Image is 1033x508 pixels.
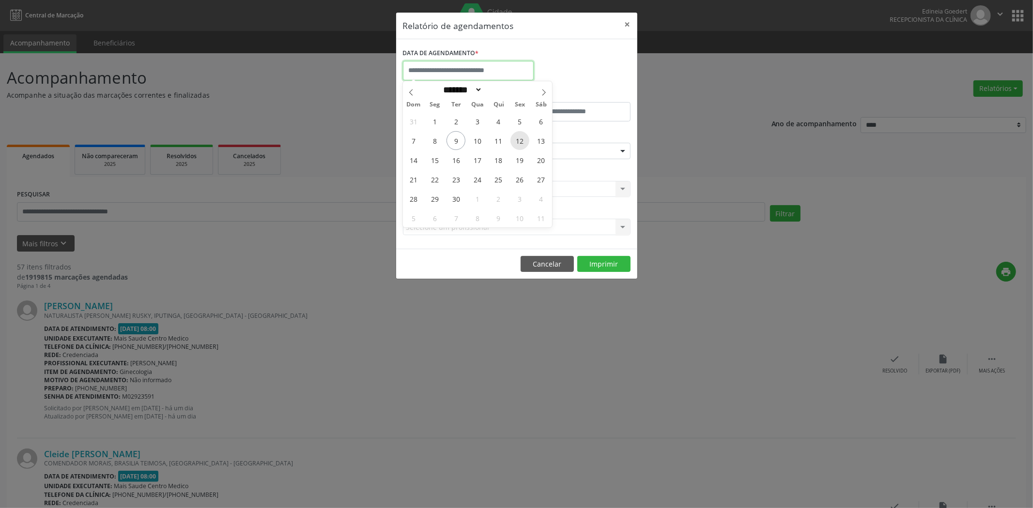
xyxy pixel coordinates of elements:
[468,189,487,208] span: Outubro 1, 2025
[447,131,465,150] span: Setembro 9, 2025
[468,150,487,169] span: Setembro 17, 2025
[403,46,479,61] label: DATA DE AGENDAMENTO
[447,189,465,208] span: Setembro 30, 2025
[404,112,423,131] span: Agosto 31, 2025
[404,209,423,227] span: Outubro 5, 2025
[403,19,514,32] h5: Relatório de agendamentos
[468,170,487,189] span: Setembro 24, 2025
[510,150,529,169] span: Setembro 19, 2025
[532,209,551,227] span: Outubro 11, 2025
[447,112,465,131] span: Setembro 2, 2025
[447,150,465,169] span: Setembro 16, 2025
[532,112,551,131] span: Setembro 6, 2025
[440,85,483,95] select: Month
[488,102,509,108] span: Qui
[489,189,508,208] span: Outubro 2, 2025
[532,150,551,169] span: Setembro 20, 2025
[489,209,508,227] span: Outubro 9, 2025
[425,170,444,189] span: Setembro 22, 2025
[425,150,444,169] span: Setembro 15, 2025
[468,209,487,227] span: Outubro 8, 2025
[468,131,487,150] span: Setembro 10, 2025
[510,189,529,208] span: Outubro 3, 2025
[446,102,467,108] span: Ter
[404,131,423,150] span: Setembro 7, 2025
[447,170,465,189] span: Setembro 23, 2025
[510,112,529,131] span: Setembro 5, 2025
[425,189,444,208] span: Setembro 29, 2025
[510,209,529,227] span: Outubro 10, 2025
[489,131,508,150] span: Setembro 11, 2025
[510,131,529,150] span: Setembro 12, 2025
[519,87,631,102] label: ATÉ
[403,102,424,108] span: Dom
[424,102,446,108] span: Seg
[425,112,444,131] span: Setembro 1, 2025
[532,170,551,189] span: Setembro 27, 2025
[467,102,488,108] span: Qua
[532,189,551,208] span: Outubro 4, 2025
[482,85,514,95] input: Year
[531,102,552,108] span: Sáb
[489,170,508,189] span: Setembro 25, 2025
[425,131,444,150] span: Setembro 8, 2025
[509,102,531,108] span: Sex
[489,112,508,131] span: Setembro 4, 2025
[489,150,508,169] span: Setembro 18, 2025
[404,170,423,189] span: Setembro 21, 2025
[510,170,529,189] span: Setembro 26, 2025
[468,112,487,131] span: Setembro 3, 2025
[404,150,423,169] span: Setembro 14, 2025
[404,189,423,208] span: Setembro 28, 2025
[447,209,465,227] span: Outubro 7, 2025
[521,256,574,272] button: Cancelar
[618,13,637,36] button: Close
[532,131,551,150] span: Setembro 13, 2025
[577,256,631,272] button: Imprimir
[425,209,444,227] span: Outubro 6, 2025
